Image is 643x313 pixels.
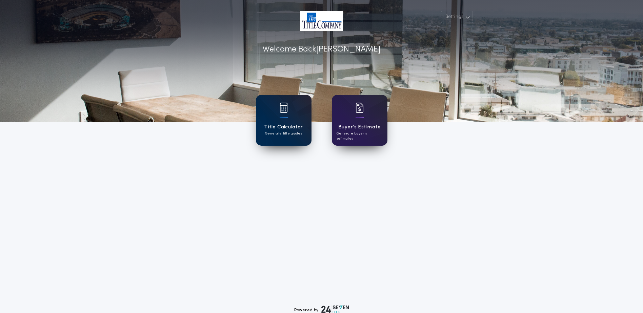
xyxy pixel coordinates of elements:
h1: Buyer's Estimate [338,123,381,131]
img: account-logo [300,11,343,31]
a: card iconTitle CalculatorGenerate title quotes [256,95,312,146]
p: Generate buyer's estimates [337,131,383,141]
a: card iconBuyer's EstimateGenerate buyer's estimates [332,95,387,146]
p: Generate title quotes [265,131,302,136]
button: Settings [441,11,473,23]
img: card icon [280,103,288,113]
p: Welcome Back [PERSON_NAME] [262,43,381,56]
h1: Title Calculator [264,123,303,131]
img: card icon [356,103,364,113]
